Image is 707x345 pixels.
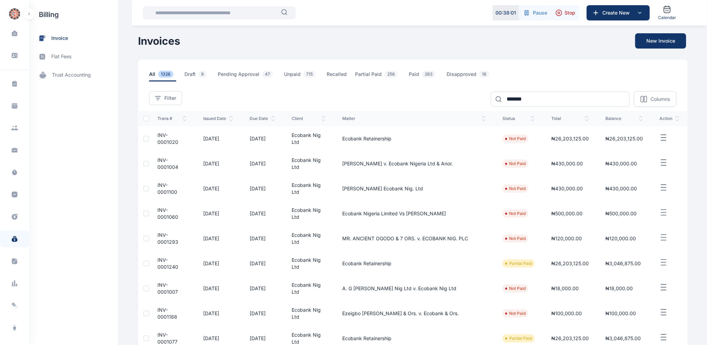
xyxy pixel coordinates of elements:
[659,116,679,121] span: action
[241,226,283,251] td: [DATE]
[184,71,218,81] a: Draft9
[241,276,283,301] td: [DATE]
[283,251,334,276] td: Ecobank Nig Ltd
[409,71,438,81] span: Paid
[218,71,276,81] span: Pending Approval
[334,276,494,301] td: A. G [PERSON_NAME] Nig Ltd v. Ecobank Nig Ltd
[505,311,526,316] li: Not Paid
[195,201,241,226] td: [DATE]
[502,116,535,121] span: status
[600,9,636,16] span: Create New
[157,257,178,270] a: INV-0001240
[334,301,494,326] td: Ezeigbo [PERSON_NAME] & Ors. v. Ecobank & Ors.
[551,310,582,316] span: ₦100,000.00
[505,136,526,141] li: Not Paid
[334,176,494,201] td: [PERSON_NAME] Ecobank Nig. Ltd
[655,2,679,23] a: Calendar
[241,201,283,226] td: [DATE]
[355,71,409,81] a: Partial Paid256
[551,186,583,191] span: ₦430,000.00
[157,116,187,121] span: Trans #
[241,176,283,201] td: [DATE]
[605,136,643,141] span: ₦26,203,125.00
[564,9,575,16] span: Stop
[157,207,178,220] a: INV-0001060
[283,226,334,251] td: Ecobank Nig Ltd
[519,5,551,20] button: Pause
[157,132,178,145] a: INV-0001020
[198,71,207,78] span: 9
[505,236,526,241] li: Not Paid
[29,29,118,48] a: invoice
[605,285,633,291] span: ₦18,000.00
[241,126,283,151] td: [DATE]
[51,35,68,42] span: invoice
[385,71,398,78] span: 256
[158,71,173,78] span: 1326
[605,235,636,241] span: ₦120,000.00
[138,35,180,47] h1: Invoices
[409,71,447,81] a: Paid283
[241,301,283,326] td: [DATE]
[157,332,178,345] a: INV-0001077
[195,226,241,251] td: [DATE]
[587,5,650,20] button: Create New
[447,71,500,81] a: Disapproved16
[149,91,182,105] button: Filter
[218,71,284,81] a: Pending Approval47
[195,126,241,151] td: [DATE]
[551,260,589,266] span: ₦26,203,125.00
[157,307,177,320] a: INV-0001188
[551,285,579,291] span: ₦18,000.00
[283,276,334,301] td: Ecobank Nig Ltd
[157,232,178,245] a: INV-0001293
[422,71,436,78] span: 283
[479,71,489,78] span: 16
[533,9,547,16] span: Pause
[342,116,486,121] span: Matter
[195,176,241,201] td: [DATE]
[283,176,334,201] td: Ecobank Nig Ltd
[605,310,636,316] span: ₦100,000.00
[241,151,283,176] td: [DATE]
[195,301,241,326] td: [DATE]
[505,336,532,341] li: Partial Paid
[605,260,641,266] span: ₦3,046,875.00
[605,210,637,216] span: ₦500,000.00
[334,151,494,176] td: [PERSON_NAME] v. Ecobank Nigeria Ltd & Anor.
[51,53,71,60] span: flat fees
[29,66,118,84] a: trust accounting
[551,136,589,141] span: ₦26,203,125.00
[283,151,334,176] td: Ecobank Nig Ltd
[157,182,177,195] a: INV-0001100
[284,71,318,81] span: Unpaid
[551,161,583,166] span: ₦430,000.00
[505,211,526,216] li: Not Paid
[157,157,178,170] a: INV-0001004
[195,151,241,176] td: [DATE]
[605,116,643,121] span: balance
[303,71,316,78] span: 715
[505,261,532,266] li: Partial Paid
[496,9,516,16] p: 00 : 38 : 01
[551,335,589,341] span: ₦26,203,125.00
[334,226,494,251] td: MR. ANCIENT OGODO & 7 ORS. v. ECOBANK NIG. PLC
[283,201,334,226] td: Ecobank Nig Ltd
[635,33,686,49] button: New Invoice
[505,161,526,166] li: Not Paid
[195,251,241,276] td: [DATE]
[334,126,494,151] td: Ecobank Retainership
[334,251,494,276] td: Ecobank Retainership
[634,91,676,107] button: Columns
[605,186,637,191] span: ₦430,000.00
[149,71,184,81] a: All1326
[283,126,334,151] td: Ecobank Nig Ltd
